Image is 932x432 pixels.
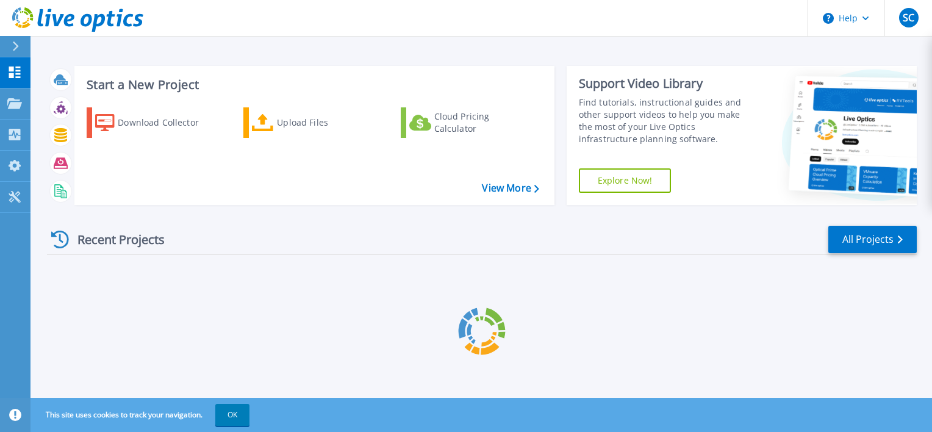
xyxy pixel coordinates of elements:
[579,168,672,193] a: Explore Now!
[87,107,223,138] a: Download Collector
[828,226,917,253] a: All Projects
[482,182,539,194] a: View More
[277,110,375,135] div: Upload Files
[579,96,755,145] div: Find tutorials, instructional guides and other support videos to help you make the most of your L...
[579,76,755,92] div: Support Video Library
[215,404,249,426] button: OK
[34,404,249,426] span: This site uses cookies to track your navigation.
[401,107,537,138] a: Cloud Pricing Calculator
[47,225,181,254] div: Recent Projects
[243,107,379,138] a: Upload Files
[87,78,539,92] h3: Start a New Project
[118,110,215,135] div: Download Collector
[434,110,532,135] div: Cloud Pricing Calculator
[903,13,914,23] span: SC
